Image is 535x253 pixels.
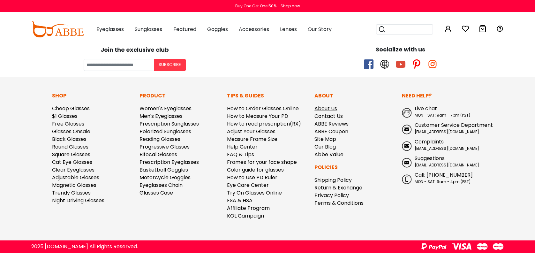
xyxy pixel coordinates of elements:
[227,197,252,204] a: FSA & HSA
[227,174,277,181] a: How to Use PD Ruler
[52,112,78,120] a: $1 Glasses
[173,26,196,33] span: Featured
[415,121,493,129] span: Customer Service Department
[402,105,483,118] a: Live chat MON - SAT: 9am - 7pm (PST)
[227,158,297,166] a: Frames for your face shape
[307,26,331,33] span: Our Story
[227,128,275,135] a: Adjust Your Glasses
[314,120,349,127] a: ABBE Reviews
[52,92,133,100] p: Shop
[314,184,362,191] a: Return & Exchange
[139,143,190,150] a: Progressive Glasses
[227,112,288,120] a: How to Measure Your PD
[314,164,396,171] p: Policies
[207,26,228,33] span: Goggles
[402,171,483,185] a: Call: [PHONE_NUMBER] MON - SAT: 9am - 4pm (PST)
[227,151,254,158] a: FAQ & Tips
[402,138,483,151] a: Complaints [EMAIL_ADDRESS][DOMAIN_NAME]
[227,189,282,196] a: Try On Glasses Online
[139,166,188,173] a: Basketball Goggles
[52,151,90,158] a: Square Glasses
[52,128,90,135] a: Glasses Onsale
[281,3,300,9] div: Shop now
[227,181,269,189] a: Eye Care Center
[415,146,479,151] span: [EMAIL_ADDRESS][DOMAIN_NAME]
[314,105,337,112] a: About Us
[314,112,343,120] a: Contact Us
[139,189,173,196] a: Glasses Case
[235,3,276,9] div: Buy One Get One 50%
[227,92,308,100] p: Tips & Guides
[402,155,483,168] a: Suggestions [EMAIL_ADDRESS][DOMAIN_NAME]
[139,128,191,135] a: Polarized Sunglasses
[314,143,336,150] a: Our Blog
[396,59,405,69] span: youtube
[139,105,192,112] a: Women's Eyeglasses
[227,166,284,173] a: Color guide for glasses
[52,135,87,143] a: Black Glasses
[139,158,199,166] a: Prescription Eyeglasses
[271,45,530,54] div: Socialize with us
[428,59,437,69] span: instagram
[314,192,349,199] a: Privacy Policy
[415,129,479,134] span: [EMAIL_ADDRESS][DOMAIN_NAME]
[96,26,124,33] span: Eyeglasses
[52,166,94,173] a: Clear Eyeglasses
[227,212,264,219] a: KOL Campaign
[139,181,183,189] a: Eyeglasses Chain
[314,92,396,100] p: About
[364,59,373,69] span: facebook
[52,181,96,189] a: Magnetic Glasses
[84,59,154,71] input: Your email
[31,243,138,250] div: 2025 [DOMAIN_NAME] All Rights Reserved.
[135,26,162,33] span: Sunglasses
[415,138,444,145] span: Complaints
[415,179,471,184] span: MON - SAT: 9am - 4pm (PST)
[314,135,336,143] a: Site Map
[52,120,84,127] a: Free Glasses
[52,174,99,181] a: Adjustable Glasses
[227,143,258,150] a: Help Center
[139,92,221,100] p: Product
[52,143,88,150] a: Round Glasses
[154,59,186,71] button: Subscribe
[415,112,470,118] span: MON - SAT: 9am - 7pm (PST)
[52,158,92,166] a: Cat Eye Glasses
[415,155,445,162] span: Suggestions
[415,162,479,168] span: [EMAIL_ADDRESS][DOMAIN_NAME]
[139,174,191,181] a: Motorcycle Goggles
[415,105,437,112] span: Live chat
[227,120,301,127] a: How to read prescription(RX)
[402,121,483,135] a: Customer Service Department [EMAIL_ADDRESS][DOMAIN_NAME]
[314,176,352,184] a: Shipping Policy
[227,105,299,112] a: How to Order Glasses Online
[402,92,483,100] p: Need Help?
[314,199,364,207] a: Terms & Conditions
[412,59,421,69] span: pinterest
[52,189,91,196] a: Trendy Glasses
[314,128,348,135] a: ABBE Coupon
[277,3,300,9] a: Shop now
[227,135,277,143] a: Measure Frame Size
[52,105,90,112] a: Cheap Glasses
[227,204,270,212] a: Affiliate Program
[415,171,473,179] span: Call: [PHONE_NUMBER]
[5,44,264,54] div: Join the exclusive club
[139,112,183,120] a: Men's Eyeglasses
[139,135,180,143] a: Reading Glasses
[238,26,269,33] span: Accessories
[314,151,343,158] a: Abbe Value
[139,151,177,158] a: Bifocal Glasses
[31,21,84,37] img: abbeglasses.com
[52,197,104,204] a: Night Driving Glasses
[280,26,297,33] span: Lenses
[380,59,389,69] span: twitter
[139,120,199,127] a: Prescription Sunglasses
